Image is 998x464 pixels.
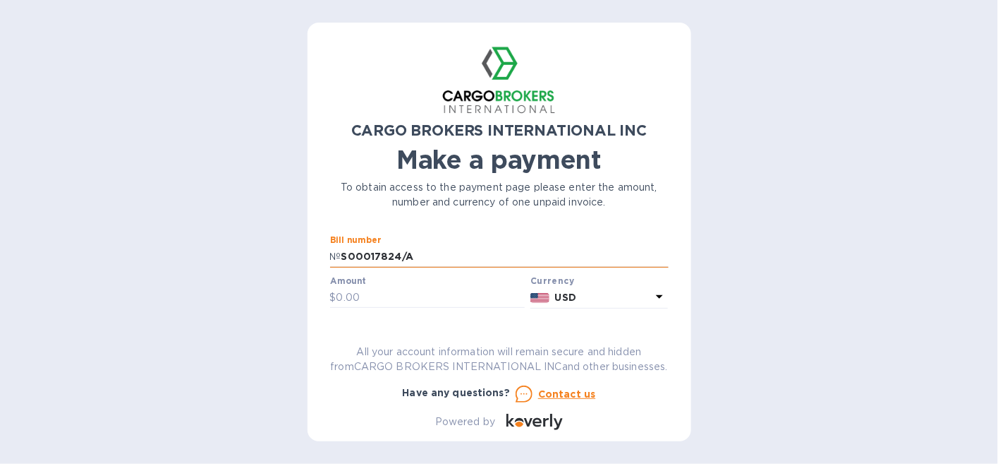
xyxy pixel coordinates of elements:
[330,290,336,305] p: $
[330,237,381,245] label: Bill number
[330,180,669,210] p: To obtain access to the payment page please enter the amount, number and currency of one unpaid i...
[341,246,669,268] input: Enter bill number
[330,345,669,374] p: All your account information will remain secure and hidden from CARGO BROKERS INTERNATIONAL INC a...
[555,292,576,303] b: USD
[538,388,596,400] u: Contact us
[330,277,366,285] label: Amount
[435,415,495,429] p: Powered by
[330,249,341,264] p: №
[530,293,549,303] img: USD
[330,145,669,174] h1: Make a payment
[351,121,647,139] b: CARGO BROKERS INTERNATIONAL INC
[336,287,525,309] input: 0.00
[403,387,511,398] b: Have any questions?
[530,275,574,286] b: Currency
